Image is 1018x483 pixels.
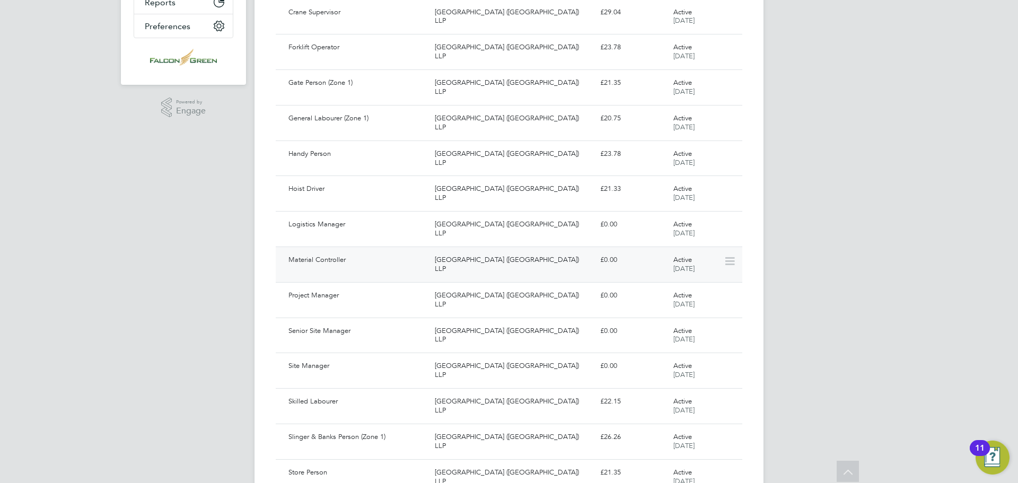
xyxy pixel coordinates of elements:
div: Senior Site Manager [284,322,431,340]
div: [GEOGRAPHIC_DATA] ([GEOGRAPHIC_DATA]) LLP [431,393,595,419]
div: Skilled Labourer [284,393,431,410]
div: Forklift Operator [284,39,431,56]
div: £29.04 [596,4,669,21]
span: Active [673,397,692,406]
span: Active [673,149,692,158]
span: [DATE] [673,87,695,96]
span: [DATE] [673,158,695,167]
span: Active [673,432,692,441]
div: £26.26 [596,428,669,446]
div: [GEOGRAPHIC_DATA] ([GEOGRAPHIC_DATA]) LLP [431,251,595,278]
span: Active [673,361,692,370]
div: [GEOGRAPHIC_DATA] ([GEOGRAPHIC_DATA]) LLP [431,74,595,101]
span: [DATE] [673,16,695,25]
span: Active [673,7,692,16]
button: Open Resource Center, 11 new notifications [976,441,1010,475]
div: [GEOGRAPHIC_DATA] ([GEOGRAPHIC_DATA]) LLP [431,428,595,455]
span: Preferences [145,21,190,31]
span: Active [673,326,692,335]
div: Store Person [284,464,431,481]
div: [GEOGRAPHIC_DATA] ([GEOGRAPHIC_DATA]) LLP [431,287,595,313]
div: £0.00 [596,322,669,340]
span: Active [673,255,692,264]
div: [GEOGRAPHIC_DATA] ([GEOGRAPHIC_DATA]) LLP [431,39,595,65]
span: Active [673,78,692,87]
div: Logistics Manager [284,216,431,233]
div: £0.00 [596,216,669,233]
div: £21.35 [596,74,669,92]
span: Active [673,468,692,477]
div: £21.33 [596,180,669,198]
div: [GEOGRAPHIC_DATA] ([GEOGRAPHIC_DATA]) LLP [431,145,595,172]
span: [DATE] [673,370,695,379]
div: Handy Person [284,145,431,163]
span: [DATE] [673,264,695,273]
div: £0.00 [596,357,669,375]
div: Slinger & Banks Person (Zone 1) [284,428,431,446]
div: [GEOGRAPHIC_DATA] ([GEOGRAPHIC_DATA]) LLP [431,4,595,30]
div: Material Controller [284,251,431,269]
span: [DATE] [673,406,695,415]
span: [DATE] [673,300,695,309]
div: [GEOGRAPHIC_DATA] ([GEOGRAPHIC_DATA]) LLP [431,180,595,207]
div: Site Manager [284,357,431,375]
div: £0.00 [596,287,669,304]
div: [GEOGRAPHIC_DATA] ([GEOGRAPHIC_DATA]) LLP [431,216,595,242]
span: Engage [176,107,206,116]
span: Powered by [176,98,206,107]
a: Go to home page [134,49,233,66]
span: Active [673,291,692,300]
span: [DATE] [673,122,695,131]
span: Active [673,219,692,229]
div: £22.15 [596,393,669,410]
span: [DATE] [673,51,695,60]
div: Hoist Driver [284,180,431,198]
div: £23.78 [596,145,669,163]
div: Gate Person (Zone 1) [284,74,431,92]
span: [DATE] [673,335,695,344]
div: £21.35 [596,464,669,481]
div: Crane Supervisor [284,4,431,21]
div: [GEOGRAPHIC_DATA] ([GEOGRAPHIC_DATA]) LLP [431,322,595,349]
div: £0.00 [596,251,669,269]
a: Powered byEngage [161,98,206,118]
div: Project Manager [284,287,431,304]
span: [DATE] [673,193,695,202]
div: £20.75 [596,110,669,127]
span: [DATE] [673,229,695,238]
span: Active [673,42,692,51]
div: General Labourer (Zone 1) [284,110,431,127]
div: 11 [975,448,985,462]
img: falcongreen-logo-retina.png [150,49,217,66]
button: Preferences [134,14,233,38]
span: Active [673,184,692,193]
div: [GEOGRAPHIC_DATA] ([GEOGRAPHIC_DATA]) LLP [431,357,595,384]
div: £23.78 [596,39,669,56]
div: [GEOGRAPHIC_DATA] ([GEOGRAPHIC_DATA]) LLP [431,110,595,136]
span: Active [673,113,692,122]
span: [DATE] [673,441,695,450]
